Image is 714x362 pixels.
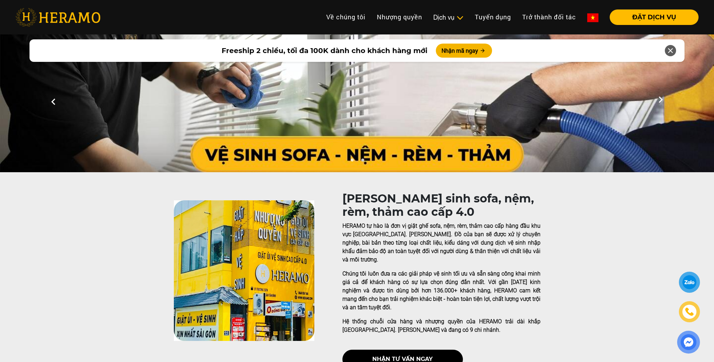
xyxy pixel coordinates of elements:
img: subToggleIcon [456,14,464,21]
p: HERAMO tự hào là đơn vị giặt ghế sofa, nệm, rèm, thảm cao cấp hàng đầu khu vực [GEOGRAPHIC_DATA].... [342,222,541,264]
a: Tuyển dụng [469,9,517,25]
a: ĐẶT DỊCH VỤ [604,14,699,20]
button: Nhận mã ngay [436,44,492,58]
img: vn-flag.png [587,13,598,22]
img: heramo-quality-banner [174,200,314,341]
a: Về chúng tôi [321,9,371,25]
a: Trở thành đối tác [517,9,582,25]
span: Freeship 2 chiều, tối đa 100K dành cho khách hàng mới [222,45,427,56]
p: Hệ thống chuỗi cửa hàng và nhượng quyền của HERAMO trải dài khắp [GEOGRAPHIC_DATA]. [PERSON_NAME]... [342,317,541,334]
img: phone-icon [685,308,694,316]
a: phone-icon [680,302,699,321]
p: Chúng tôi luôn đưa ra các giải pháp vệ sinh tối ưu và sẵn sàng công khai minh giá cả để khách hàn... [342,270,541,312]
img: heramo-logo.png [15,8,100,26]
button: ĐẶT DỊCH VỤ [610,9,699,25]
button: 2 [359,158,366,165]
a: Nhượng quyền [371,9,428,25]
div: Dịch vụ [433,13,464,22]
h1: [PERSON_NAME] sinh sofa, nệm, rèm, thảm cao cấp 4.0 [342,192,541,219]
button: 1 [348,158,355,165]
